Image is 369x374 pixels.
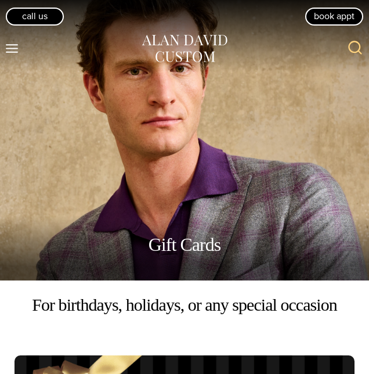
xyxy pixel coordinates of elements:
[12,292,357,318] h2: For birthdays, holidays, or any special occasion
[305,8,363,25] a: book appt
[149,220,221,269] h1: Gift Cards
[6,8,64,25] a: Call Us
[341,35,369,63] button: View Search Form
[141,33,228,65] img: Alan David Custom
